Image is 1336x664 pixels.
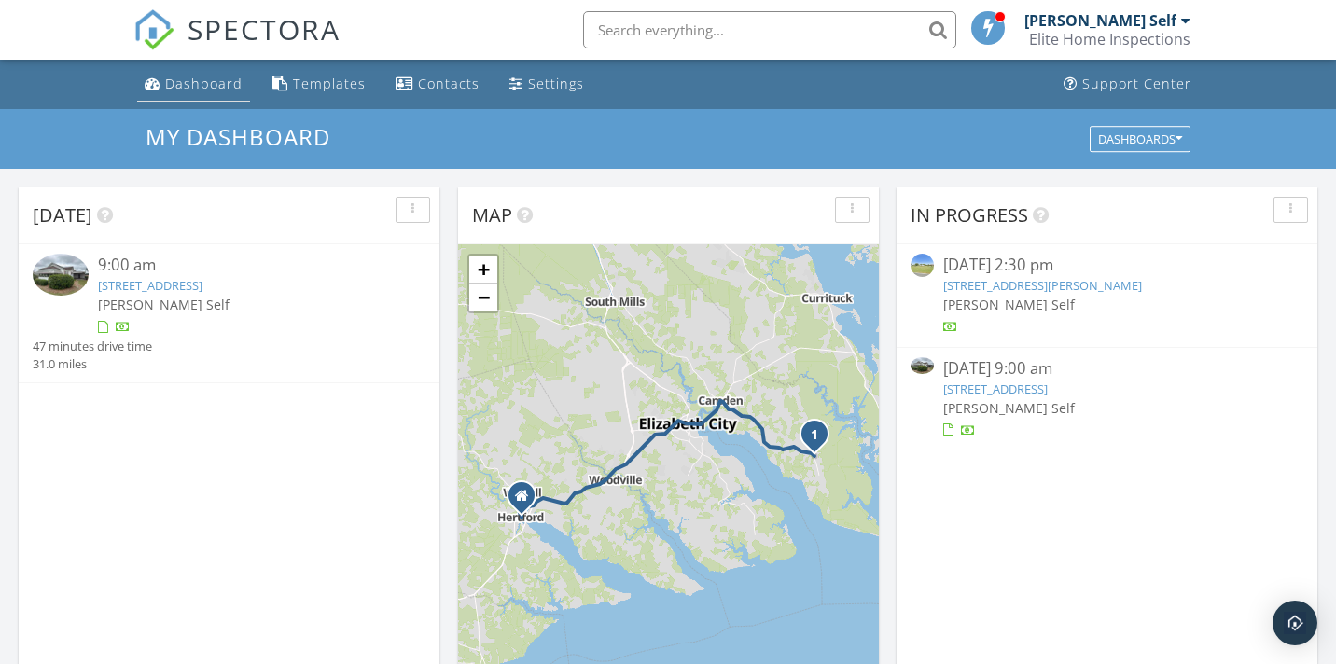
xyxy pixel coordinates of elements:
div: Open Intercom Messenger [1273,601,1317,645]
div: 205 E Grubb st, Hertford NC 27944 [522,495,533,506]
a: [STREET_ADDRESS][PERSON_NAME] [943,277,1142,294]
a: [STREET_ADDRESS] [98,277,202,294]
img: streetview [911,254,934,277]
a: [DATE] 9:00 am [STREET_ADDRESS] [PERSON_NAME] Self [911,357,1303,440]
span: [DATE] [33,202,92,228]
div: Support Center [1082,75,1191,92]
div: Settings [528,75,584,92]
img: 9547356%2Freports%2Ff5b018d5-831e-4c82-beaa-cc6d80d81f7f%2Fcover_photos%2F9VZlxI01hI06sGMTMw3N%2F... [911,357,934,375]
a: SPECTORA [133,25,341,64]
div: Elite Home Inspections [1029,30,1190,48]
span: [PERSON_NAME] Self [943,296,1075,313]
div: 31.0 miles [33,355,152,373]
div: Templates [293,75,366,92]
span: SPECTORA [188,9,341,48]
img: 9547356%2Freports%2Ff5b018d5-831e-4c82-beaa-cc6d80d81f7f%2Fcover_photos%2F9VZlxI01hI06sGMTMw3N%2F... [33,254,89,296]
div: Contacts [418,75,480,92]
a: Zoom in [469,256,497,284]
div: [PERSON_NAME] Self [1024,11,1176,30]
div: Dashboards [1098,132,1182,145]
a: [DATE] 2:30 pm [STREET_ADDRESS][PERSON_NAME] [PERSON_NAME] Self [911,254,1303,337]
a: Settings [502,67,591,102]
span: [PERSON_NAME] Self [98,296,230,313]
a: Zoom out [469,284,497,311]
div: 47 minutes drive time [33,338,152,355]
span: In Progress [911,202,1028,228]
span: [PERSON_NAME] Self [943,399,1075,417]
a: 9:00 am [STREET_ADDRESS] [PERSON_NAME] Self 47 minutes drive time 31.0 miles [33,254,425,373]
img: The Best Home Inspection Software - Spectora [133,9,174,50]
a: Contacts [388,67,487,102]
a: Templates [265,67,373,102]
div: Dashboard [165,75,243,92]
input: Search everything... [583,11,956,48]
div: [DATE] 2:30 pm [943,254,1271,277]
div: 1264 NC Hwy 343 S, Shiloh, NC 27976 [814,434,826,445]
a: [STREET_ADDRESS] [943,380,1048,397]
span: My Dashboard [146,121,330,152]
i: 1 [811,429,818,442]
div: 9:00 am [98,254,393,277]
div: [DATE] 9:00 am [943,357,1271,380]
span: Map [472,202,512,228]
a: Dashboard [137,67,250,102]
button: Dashboards [1090,126,1190,152]
a: Support Center [1056,67,1199,102]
